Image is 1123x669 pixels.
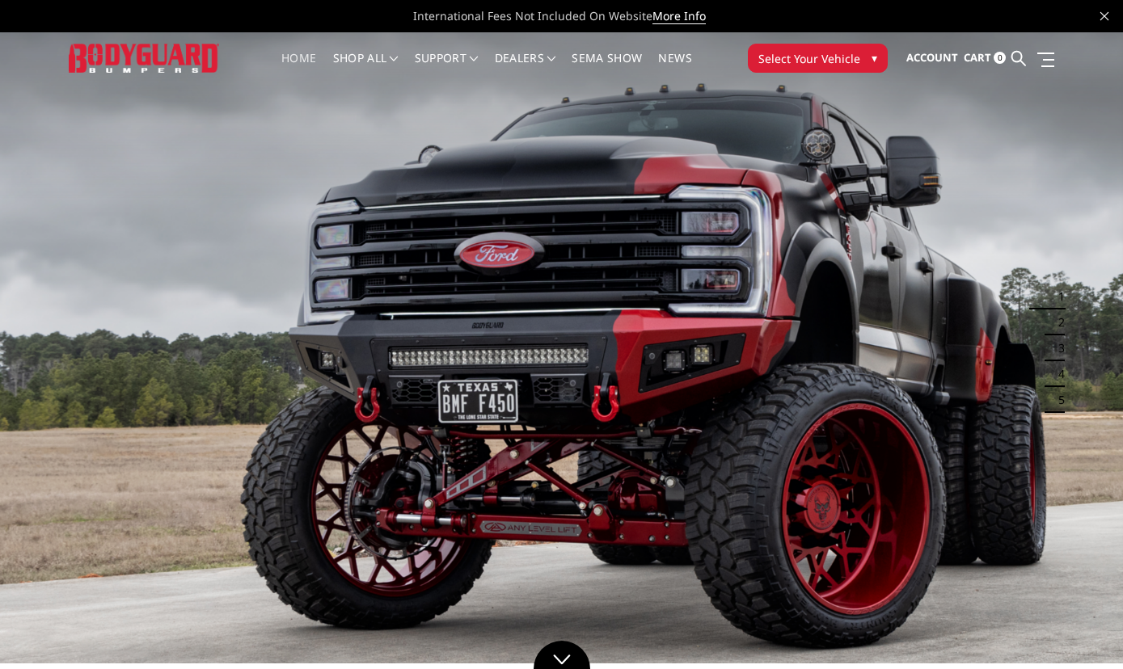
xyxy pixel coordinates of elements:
span: ▾ [872,49,877,66]
a: Home [281,53,316,84]
a: shop all [333,53,399,84]
a: Support [415,53,479,84]
span: Select Your Vehicle [758,50,860,67]
button: 1 of 5 [1049,284,1065,309]
a: Cart 0 [964,36,1006,80]
a: Click to Down [534,641,590,669]
span: Account [906,50,958,65]
a: Dealers [495,53,556,84]
button: 4 of 5 [1049,361,1065,387]
button: 2 of 5 [1049,309,1065,335]
button: Select Your Vehicle [748,44,888,73]
button: 5 of 5 [1049,387,1065,413]
a: News [658,53,691,84]
span: 0 [994,52,1006,64]
a: Account [906,36,958,80]
a: More Info [652,8,706,24]
button: 3 of 5 [1049,335,1065,361]
img: BODYGUARD BUMPERS [69,44,220,74]
span: Cart [964,50,991,65]
a: SEMA Show [572,53,642,84]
